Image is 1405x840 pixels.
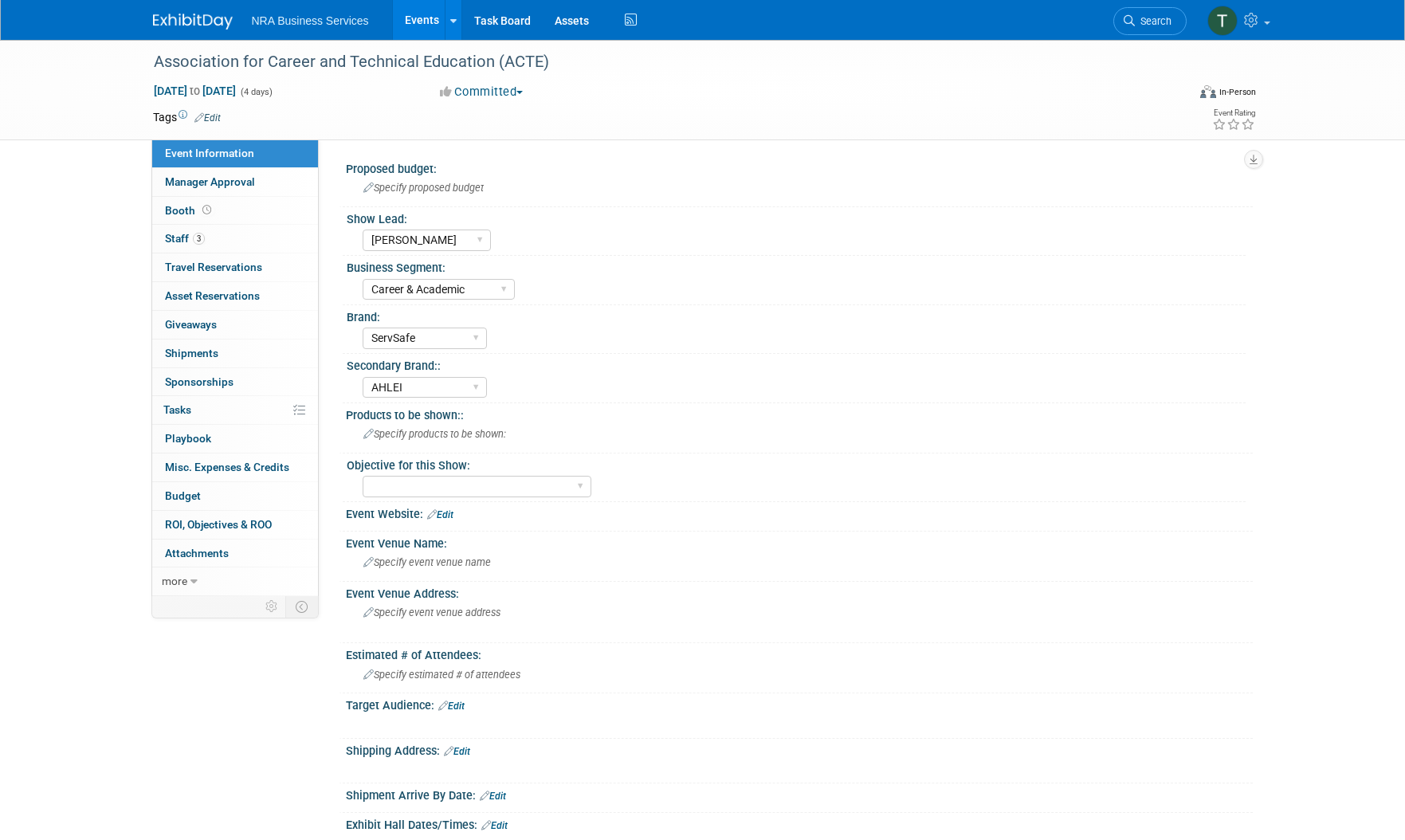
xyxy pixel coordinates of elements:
[346,502,1253,523] div: Event Website:
[152,282,318,310] a: Asset Reservations
[1093,83,1257,107] div: Event Format
[165,204,214,217] span: Booth
[363,428,506,440] span: Specify products to be shown:
[1200,85,1216,98] img: Format-Inperson.png
[346,643,1253,663] div: Estimated # of Attendees:
[285,596,318,617] td: Toggle Event Tabs
[434,84,529,100] button: Committed
[152,168,318,196] a: Manager Approval
[346,783,1253,804] div: Shipment Arrive By Date:
[346,157,1253,177] div: Proposed budget:
[346,813,1253,834] div: Exhibit Hall Dates/Times:
[346,693,1253,714] div: Target Audience:
[153,84,237,98] span: [DATE] [DATE]
[165,432,211,445] span: Playbook
[152,540,318,567] a: Attachments
[346,532,1253,551] div: Event Venue Name:
[165,175,255,188] span: Manager Approval
[163,403,191,416] span: Tasks
[363,606,500,618] span: Specify event venue address
[363,182,484,194] span: Specify proposed budget
[1212,109,1255,117] div: Event Rating
[1113,7,1187,35] a: Search
[239,87,273,97] span: (4 days)
[481,820,508,831] a: Edit
[153,14,233,29] img: ExhibitDay
[438,701,465,712] a: Edit
[162,575,187,587] span: more
[165,261,262,273] span: Travel Reservations
[199,204,214,216] span: Booth not reserved yet
[363,669,520,681] span: Specify estimated # of attendees
[152,311,318,339] a: Giveaways
[252,14,369,27] span: NRA Business Services
[363,556,491,568] span: Specify event venue name
[1207,6,1238,36] img: Terry Gamal ElDin
[1219,86,1256,98] div: In-Person
[347,453,1246,473] div: Objective for this Show:
[152,396,318,424] a: Tasks
[347,305,1246,325] div: Brand:
[152,340,318,367] a: Shipments
[165,289,260,302] span: Asset Reservations
[152,197,318,225] a: Booth
[347,256,1246,276] div: Business Segment:
[347,207,1246,227] div: Show Lead:
[165,318,217,331] span: Giveaways
[346,739,1253,760] div: Shipping Address:
[152,139,318,167] a: Event Information
[165,518,272,531] span: ROI, Objectives & ROO
[346,582,1253,602] div: Event Venue Address:
[480,791,506,802] a: Edit
[165,147,254,159] span: Event Information
[152,511,318,539] a: ROI, Objectives & ROO
[165,232,205,245] span: Staff
[1135,15,1171,27] span: Search
[152,482,318,510] a: Budget
[152,253,318,281] a: Travel Reservations
[346,403,1253,423] div: Products to be shown::
[193,233,205,245] span: 3
[152,453,318,481] a: Misc. Expenses & Credits
[165,547,229,559] span: Attachments
[347,354,1246,374] div: Secondary Brand::
[152,225,318,253] a: Staff3
[187,84,202,97] span: to
[258,596,286,617] td: Personalize Event Tab Strip
[194,112,221,124] a: Edit
[153,109,221,125] td: Tags
[165,347,218,359] span: Shipments
[165,461,289,473] span: Misc. Expenses & Credits
[148,48,1163,77] div: Association for Career and Technical Education (ACTE)
[165,489,201,502] span: Budget
[427,509,453,520] a: Edit
[152,425,318,453] a: Playbook
[165,375,234,388] span: Sponsorships
[152,567,318,595] a: more
[444,746,470,757] a: Edit
[152,368,318,396] a: Sponsorships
